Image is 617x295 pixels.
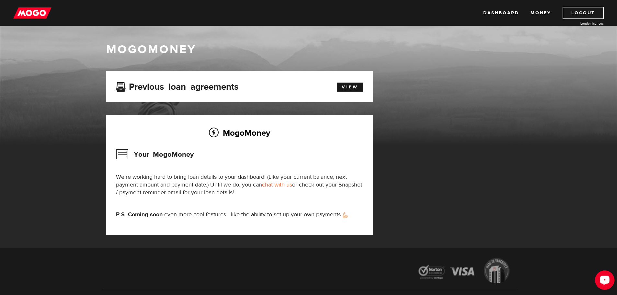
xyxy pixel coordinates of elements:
[106,43,511,56] h1: MogoMoney
[116,126,363,140] h2: MogoMoney
[412,253,516,290] img: legal-icons-92a2ffecb4d32d839781d1b4e4802d7b.png
[116,146,194,163] h3: Your MogoMoney
[116,82,238,90] h3: Previous loan agreements
[116,173,363,197] p: We're working hard to bring loan details to your dashboard! (Like your current balance, next paym...
[531,7,551,19] a: Money
[483,7,519,19] a: Dashboard
[13,7,51,19] img: mogo_logo-11ee424be714fa7cbb0f0f49df9e16ec.png
[116,211,363,219] p: even more cool features—like the ability to set up your own payments
[590,268,617,295] iframe: LiveChat chat widget
[563,7,604,19] a: Logout
[337,83,363,92] a: View
[555,21,604,26] a: Lender licences
[116,211,164,218] strong: P.S. Coming soon:
[343,212,348,218] img: strong arm emoji
[262,181,292,188] a: chat with us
